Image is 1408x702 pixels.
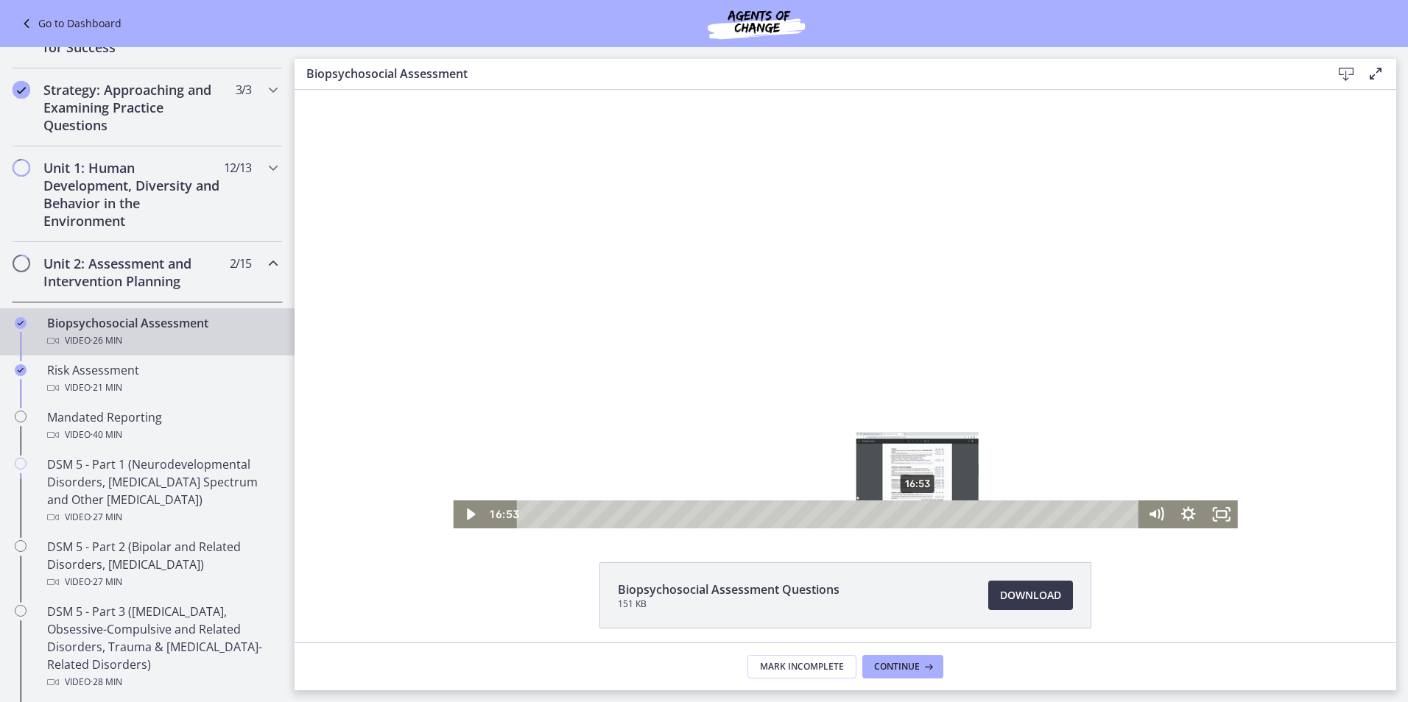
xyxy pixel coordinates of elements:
span: Download [1000,586,1061,604]
button: Show settings menu [878,411,910,439]
button: Mark Incomplete [747,655,856,678]
div: DSM 5 - Part 1 (Neurodevelopmental Disorders, [MEDICAL_DATA] Spectrum and Other [MEDICAL_DATA]) [47,455,277,526]
div: Biopsychosocial Assessment [47,314,277,350]
span: 3 / 3 [236,81,251,99]
div: Video [47,426,277,444]
span: Continue [874,661,920,673]
div: Risk Assessment [47,361,277,397]
span: 2 / 15 [230,255,251,272]
h2: Strategy: Approaching and Examining Practice Questions [43,81,223,134]
span: · 21 min [91,379,122,397]
div: Video [47,379,277,397]
span: · 28 min [91,673,122,691]
div: DSM 5 - Part 3 ([MEDICAL_DATA], Obsessive-Compulsive and Related Disorders, Trauma & [MEDICAL_DAT... [47,603,277,691]
button: Fullscreen [910,411,943,439]
button: Continue [862,655,943,678]
div: Mandated Reporting [47,408,277,444]
a: Download [988,581,1073,610]
button: Mute [845,411,878,439]
div: Video [47,508,277,526]
iframe: Video Lesson [295,90,1396,528]
span: 151 KB [618,598,839,610]
div: Video [47,332,277,350]
div: Video [47,573,277,591]
h2: Unit 1: Human Development, Diversity and Behavior in the Environment [43,159,223,230]
i: Completed [15,364,27,376]
i: Completed [13,81,30,99]
div: Video [47,673,277,691]
a: Go to Dashboard [18,15,122,32]
div: DSM 5 - Part 2 (Bipolar and Related Disorders, [MEDICAL_DATA]) [47,538,277,591]
h3: Biopsychosocial Assessment [306,65,1308,82]
span: Biopsychosocial Assessment Questions [618,581,839,598]
img: Agents of Change [668,6,845,41]
h2: Unit 2: Assessment and Intervention Planning [43,255,223,290]
span: 12 / 13 [224,159,251,177]
span: · 27 min [91,573,122,591]
span: Mark Incomplete [760,661,844,673]
span: · 26 min [91,332,122,350]
span: · 40 min [91,426,122,444]
span: · 27 min [91,508,122,526]
i: Completed [15,317,27,329]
